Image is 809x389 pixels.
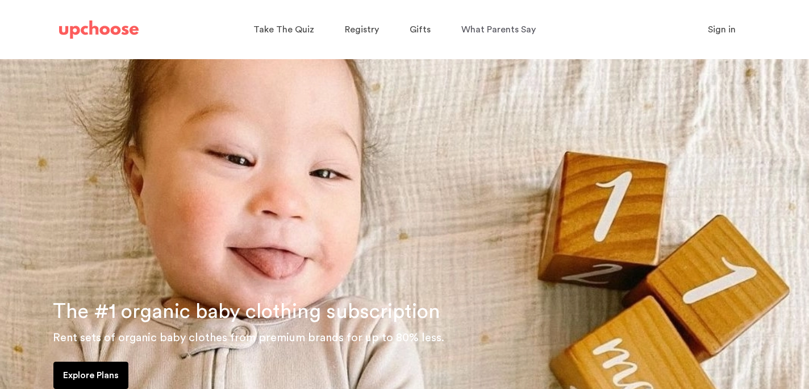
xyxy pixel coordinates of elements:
[410,19,434,41] a: Gifts
[345,25,379,34] span: Registry
[461,19,539,41] a: What Parents Say
[53,301,440,322] span: The #1 organic baby clothing subscription
[63,369,119,382] p: Explore Plans
[345,19,382,41] a: Registry
[410,25,431,34] span: Gifts
[59,20,139,39] img: UpChoose
[59,18,139,42] a: UpChoose
[253,19,318,41] a: Take The Quiz
[694,18,750,41] button: Sign in
[53,329,795,347] p: Rent sets of organic baby clothes from premium brands for up to 80% less.
[53,362,128,389] a: Explore Plans
[253,25,314,34] span: Take The Quiz
[708,25,736,34] span: Sign in
[461,25,536,34] span: What Parents Say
